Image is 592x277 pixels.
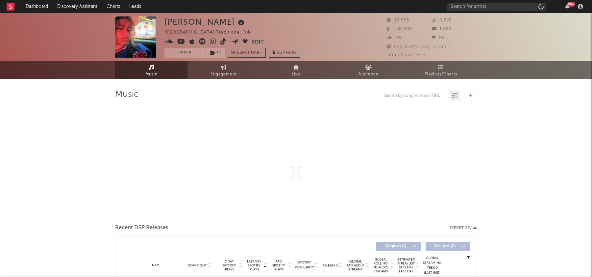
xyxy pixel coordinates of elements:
[269,48,300,58] button: Summary
[295,260,314,270] span: Spotify Popularity
[567,2,575,7] div: 99 +
[206,48,225,58] span: ( 1 )
[430,244,460,248] span: Features ( 0 )
[228,48,266,58] a: Benchmark
[447,3,546,11] input: Search for artists
[277,51,297,55] span: Summary
[206,48,225,58] button: (1)
[164,48,206,58] button: Track
[260,61,332,79] a: Live
[450,226,477,230] button: Export CSV
[426,242,470,251] button: Features(0)
[397,258,415,273] span: Estimated % Playlist Streams Last Day
[145,70,158,78] span: Music
[405,61,477,79] a: Playlists/Charts
[386,27,412,31] span: 156,000
[115,61,187,79] a: Music
[386,18,409,22] span: 42,905
[432,27,452,31] span: 1,880
[115,224,168,232] span: Recent DSP Releases
[380,93,450,98] input: Search by song name or URL
[164,16,246,27] div: [PERSON_NAME]
[381,244,411,248] span: Originals ( 1 )
[386,45,452,49] span: 625,583 Monthly Listeners
[237,49,262,57] span: Benchmark
[292,70,300,78] span: Live
[346,260,364,271] span: Global ATD Audio Streams
[432,18,452,22] span: 9,220
[432,36,445,40] span: 85
[245,260,263,271] span: Last Day Spotify Plays
[376,242,421,251] button: Originals(1)
[164,29,259,37] div: [GEOGRAPHIC_DATA] | Traditional Folk
[372,258,390,273] span: Global Rolling 7D Audio Streams
[188,263,207,267] span: Copyright
[422,256,442,275] div: Global Streaming Trend (Last 60D)
[425,70,457,78] span: Playlists/Charts
[221,260,238,271] span: 7 Day Spotify Plays
[386,53,425,57] span: Jump Score: 97.5
[187,61,260,79] a: Engagement
[135,263,178,268] div: Name
[332,61,405,79] a: Audience
[565,4,570,9] button: 99+
[386,36,402,40] span: 175
[322,263,338,267] span: Released
[252,38,264,46] button: Edit
[358,70,379,78] span: Audience
[210,70,237,78] span: Engagement
[270,260,287,271] span: ATD Spotify Plays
